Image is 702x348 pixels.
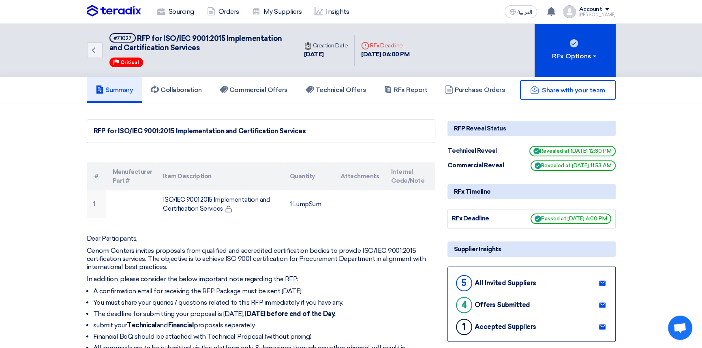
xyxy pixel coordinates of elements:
h5: Summary [96,86,133,94]
th: Item Description [156,162,283,190]
div: [DATE] 06:00 PM [361,50,409,59]
h5: RFP for ISO/IEC 9001:2015 Implementation and Certification Services [109,33,288,53]
a: Purchase Orders [436,77,514,103]
h5: Purchase Orders [445,86,505,94]
a: Orders [201,3,246,21]
div: RFP Reveal Status [447,121,616,136]
td: 1 [87,190,106,218]
th: Internal Code/Note [385,162,435,190]
div: Supplier Insights [447,241,616,257]
th: Manufacturer Part # [106,162,157,190]
span: RFP for ISO/IEC 9001:2015 Implementation and Certification Services [109,34,282,52]
strong: [DATE] before end of the Day. [244,310,336,318]
th: Quantity [283,162,334,190]
a: Commercial Offers [211,77,297,103]
p: Dear Participants, [87,235,435,243]
li: The deadline for submitting your proposal is [DATE], [93,310,435,318]
div: 1 [456,319,472,335]
div: [PERSON_NAME] [579,13,616,17]
p: In addition, please consider the below important note regarding the RFP: [87,275,435,283]
div: RFx Deadline [452,214,513,223]
span: Passed at [DATE] 6:00 PM [531,213,611,224]
div: Creation Date [304,41,348,50]
span: Revealed at [DATE] 12:30 PM [529,146,616,156]
div: [DATE] [304,50,348,59]
img: Teradix logo [87,5,141,17]
a: Technical Offers [297,77,375,103]
div: RFx Deadline [361,41,409,50]
h5: Collaboration [151,86,202,94]
div: Offers Submitted [475,301,530,309]
span: Revealed at [DATE] 11:53 AM [531,160,616,171]
th: Attachments [334,162,385,190]
a: RFx Report [375,77,436,103]
div: Commercial Reveal [447,161,508,170]
strong: Technical [127,321,157,329]
div: Open chat [668,316,692,340]
li: A confirmation email for receiving the RFP Package must be sent [DATE]. [93,287,435,295]
a: Insights [308,3,355,21]
span: العربية [518,9,532,15]
li: You must share your queries / questions related to this RFP immediately if you have any. [93,299,435,307]
div: Technical Reveal [447,146,508,156]
a: Sourcing [151,3,201,21]
th: # [87,162,106,190]
span: Share with your team [542,86,605,94]
h5: Technical Offers [306,86,366,94]
div: 5 [456,275,472,291]
div: #71027 [113,36,132,41]
a: My Suppliers [246,3,308,21]
div: RFx Timeline [447,184,616,199]
span: Critical [120,60,139,65]
h5: Commercial Offers [220,86,288,94]
div: Account [579,6,602,13]
td: 1 LumpSum [283,190,334,218]
strong: Financial [168,321,194,329]
button: العربية [505,5,537,18]
td: ISO/IEC 9001:2015 Implementation and Certification Services [156,190,283,218]
a: Collaboration [142,77,211,103]
div: RFP for ISO/IEC 9001:2015 Implementation and Certification Services [94,126,428,136]
p: Cenomi Centers invites proposals from qualified and accredited certification bodies to provide IS... [87,247,435,271]
a: Summary [87,77,142,103]
div: 4 [456,297,472,313]
div: RFx Options [552,51,598,61]
img: profile_test.png [563,5,576,18]
li: Financial BoQ should be attached with Technical Proposal (without pricing) [93,333,435,341]
button: RFx Options [535,23,616,77]
li: submit your and proposals separately. [93,321,435,329]
div: All Invited Suppliers [475,279,536,287]
div: Accepted Suppliers [475,323,536,331]
h5: RFx Report [384,86,427,94]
